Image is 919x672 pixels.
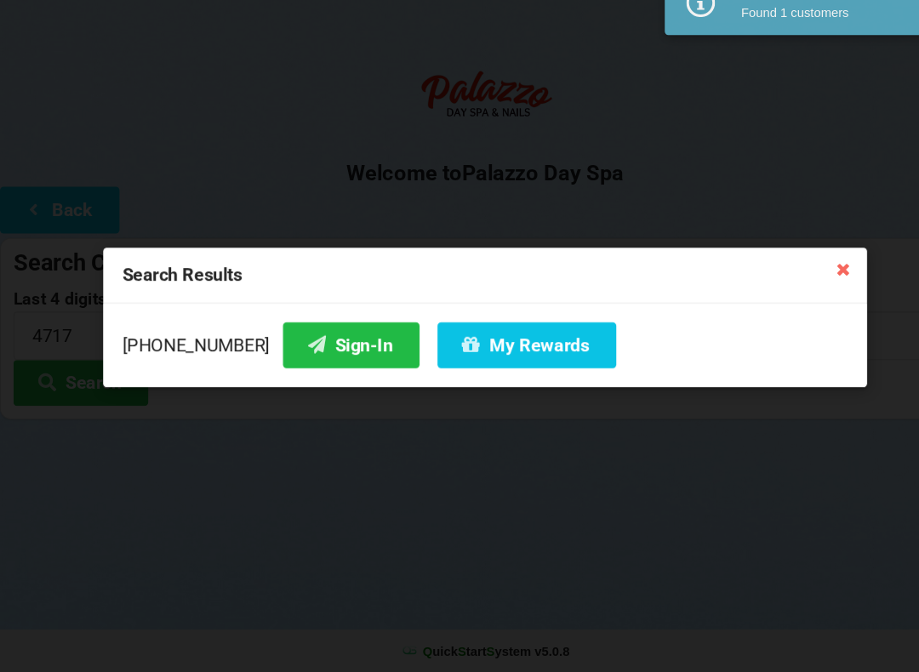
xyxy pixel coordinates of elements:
div: Search Results [98,270,821,322]
div: [PHONE_NUMBER] [116,340,803,384]
div: Search Results [702,17,876,34]
button: Sign-In [268,340,397,384]
button: My Rewards [414,340,584,384]
div: Found 1 customers [702,38,876,55]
